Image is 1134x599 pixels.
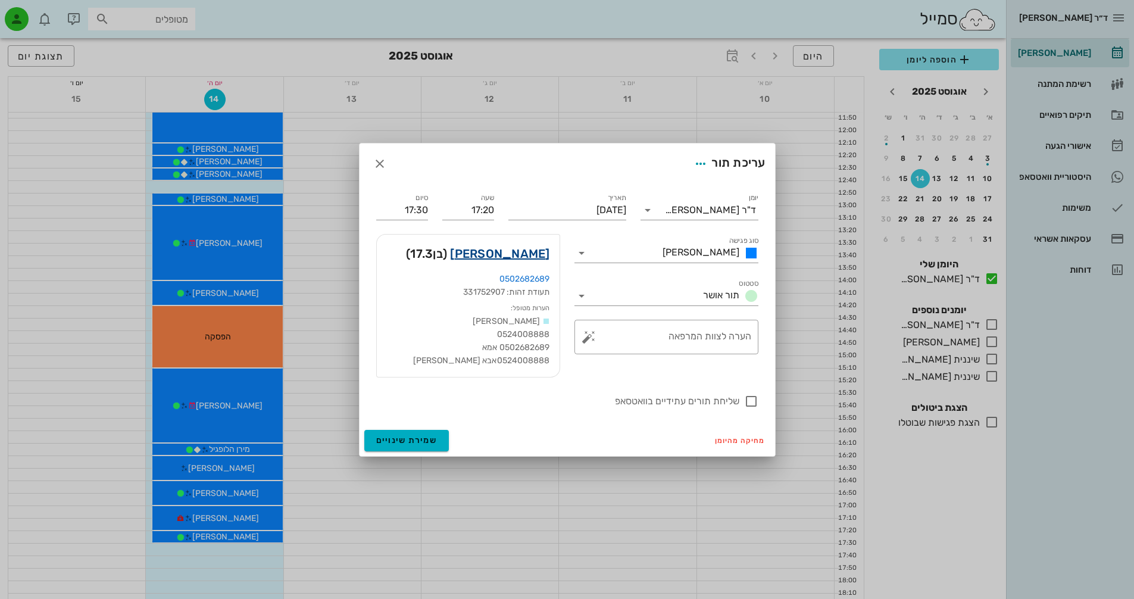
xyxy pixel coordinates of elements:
[413,316,550,366] span: [PERSON_NAME] 0524008888 0502682689 אמא 0524008888אבא [PERSON_NAME]
[690,153,765,174] div: עריכת תור
[641,201,758,220] div: יומןד"ר [PERSON_NAME]
[364,430,449,451] button: שמירת שינויים
[406,244,447,263] span: (בן )
[607,194,626,202] label: תאריך
[748,194,758,202] label: יומן
[729,236,758,245] label: סוג פגישה
[416,194,428,202] label: סיום
[710,432,770,449] button: מחיקה מהיומן
[663,247,739,258] span: [PERSON_NAME]
[574,244,758,263] div: סוג פגישה[PERSON_NAME]
[450,244,549,263] a: [PERSON_NAME]
[376,435,438,445] span: שמירת שינויים
[511,304,549,312] small: הערות מטופל:
[499,274,550,284] a: 0502682689
[376,395,739,407] label: שליחת תורים עתידיים בוואטסאפ
[739,279,758,288] label: סטטוס
[386,286,550,299] div: תעודת זהות: 331752907
[665,205,756,216] div: ד"ר [PERSON_NAME]
[715,436,766,445] span: מחיקה מהיומן
[480,194,494,202] label: שעה
[574,286,758,305] div: סטטוסתור אושר
[703,289,739,301] span: תור אושר
[410,247,433,261] span: 17.3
